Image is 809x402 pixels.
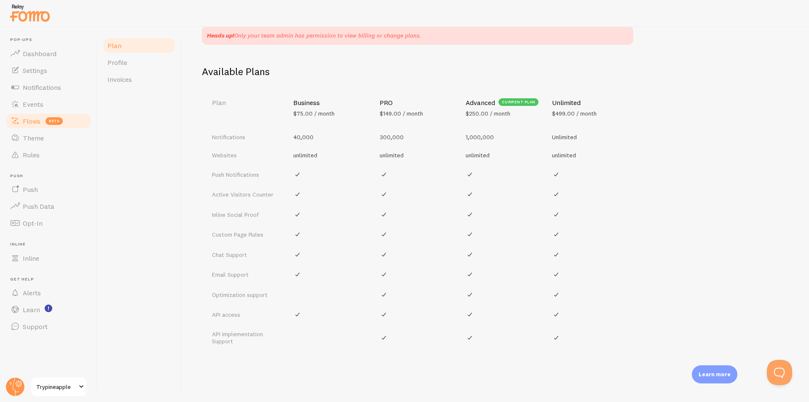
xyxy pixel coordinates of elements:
[202,285,288,305] td: Optimization support
[23,254,39,262] span: Inline
[23,305,40,314] span: Learn
[23,83,61,92] span: Notifications
[23,100,43,108] span: Events
[23,151,40,159] span: Rules
[288,146,375,165] td: unlimited
[84,49,91,56] img: tab_keywords_by_traffic_grey.svg
[23,202,54,210] span: Push Data
[23,49,29,56] img: tab_domain_overview_orange.svg
[23,219,43,227] span: Opt-In
[5,250,92,267] a: Inline
[107,41,121,50] span: Plan
[107,58,127,67] span: Profile
[23,49,56,58] span: Dashboard
[466,98,495,107] h4: Advanced
[5,318,92,335] a: Support
[547,146,633,165] td: unlimited
[5,301,92,318] a: Learn
[202,128,288,146] td: Notifications
[466,110,510,117] span: $250.00 / month
[699,370,731,378] p: Learn more
[5,113,92,130] a: Flows beta
[202,65,789,78] h2: Available Plans
[461,146,547,165] td: unlimited
[23,289,41,297] span: Alerts
[102,54,176,71] a: Profile
[375,146,461,165] td: unlimited
[767,360,792,385] iframe: Help Scout Beacon - Open
[13,13,20,20] img: logo_orange.svg
[5,130,92,146] a: Theme
[202,165,288,185] td: Push Notifications
[93,50,142,55] div: Keywords by Traffic
[13,22,20,29] img: website_grey.svg
[10,173,92,179] span: Push
[45,305,52,312] svg: <p>Watch New Feature Tutorials!</p>
[293,98,320,107] h4: Business
[461,128,547,146] td: 1,000,000
[5,79,92,96] a: Notifications
[102,71,176,88] a: Invoices
[36,382,76,392] span: Trypineapple
[202,264,288,285] td: Email Support
[380,98,393,107] h4: PRO
[202,184,288,205] td: Active Visitors Counter
[46,117,63,125] span: beta
[23,322,48,331] span: Support
[107,75,132,84] span: Invoices
[207,31,421,40] p: Only your team admin has permission to view billing or change plans.
[375,128,461,146] td: 300,000
[5,62,92,79] a: Settings
[22,22,93,29] div: Domain: [DOMAIN_NAME]
[5,198,92,215] a: Push Data
[212,98,283,107] h4: Plan
[202,305,288,325] td: API access
[102,37,176,54] a: Plan
[552,110,597,117] span: $499.00 / month
[5,146,92,163] a: Rules
[552,98,581,107] h4: Unlimited
[202,224,288,245] td: Custom Page Rules
[498,98,538,106] div: current plan
[288,128,375,146] td: 40,000
[692,365,737,383] div: Learn more
[9,2,51,24] img: fomo-relay-logo-orange.svg
[547,128,633,146] td: Unlimited
[24,13,41,20] div: v 4.0.25
[5,45,92,62] a: Dashboard
[23,185,38,194] span: Push
[207,32,234,39] strong: Heads up!
[202,245,288,265] td: Chat Support
[202,205,288,225] td: Inline Social Proof
[5,181,92,198] a: Push
[5,284,92,301] a: Alerts
[23,66,47,75] span: Settings
[5,215,92,232] a: Opt-In
[10,277,92,282] span: Get Help
[23,117,40,125] span: Flows
[202,325,288,351] td: API Implementation Support
[10,242,92,247] span: Inline
[293,110,335,117] span: $75.00 / month
[23,134,44,142] span: Theme
[32,50,75,55] div: Domain Overview
[10,37,92,43] span: Pop-ups
[202,146,288,165] td: Websites
[5,96,92,113] a: Events
[30,377,87,397] a: Trypineapple
[380,110,423,117] span: $149.00 / month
